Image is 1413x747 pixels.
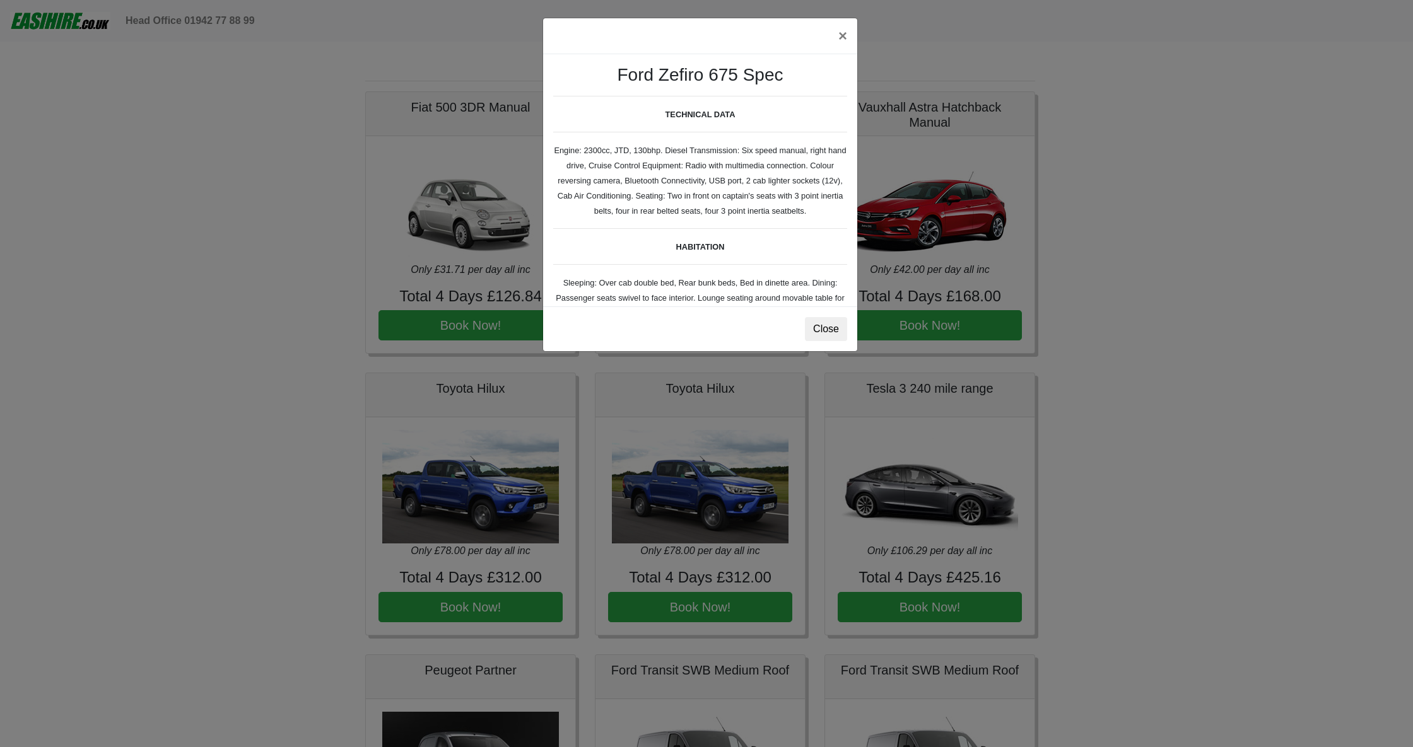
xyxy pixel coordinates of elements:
[665,110,736,119] b: TECHNICAL DATA
[805,317,847,341] button: Close
[553,64,847,86] h3: Ford Zefiro 675 Spec
[676,242,724,252] b: HABITATION
[828,18,857,54] button: ×
[553,96,847,643] small: Engine: 2300cc, JTD, 130bhp. Diesel Transmission: Six speed manual, right hand drive, Cruise Cont...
